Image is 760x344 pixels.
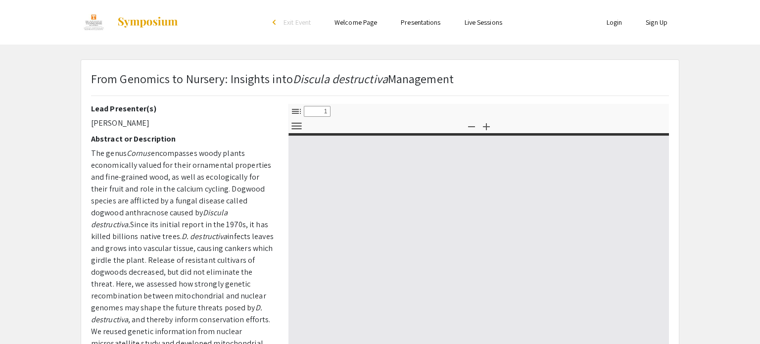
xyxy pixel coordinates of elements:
a: Login [607,18,622,27]
div: arrow_back_ios [273,19,279,25]
em: D. destructiva [182,231,227,242]
a: Presentations [401,18,440,27]
a: Welcome Page [334,18,377,27]
h2: Lead Presenter(s) [91,104,274,113]
span: The genus [91,148,127,158]
button: Zoom Out [463,119,480,133]
span: infects leaves and grows into vascular tissue, causing cankers which girdle the plant. Release of... [91,231,274,313]
h2: Abstract or Description [91,134,274,144]
button: Zoom In [478,119,495,133]
img: Symposium by ForagerOne [117,16,179,28]
em: Discula destructiva. [91,207,228,230]
button: Toggle Sidebar [288,104,305,118]
p: [PERSON_NAME] [91,117,274,129]
a: Live Sessions [465,18,502,27]
a: Discovery Day 2024 [81,10,179,35]
p: From Genomics to Nursery: Insights into Management [91,70,454,88]
input: Page [304,106,331,117]
button: Tools [288,119,305,133]
em: Discula destructiva [293,71,388,87]
a: Sign Up [646,18,667,27]
span: Exit Event [284,18,311,27]
img: Discovery Day 2024 [81,10,107,35]
span: Since its initial report in the 1970s, it has killed billions native trees. [91,219,268,242]
em: Cornus [127,148,151,158]
span: encompasses woody plants economically valued for their ornamental properties and fine-grained woo... [91,148,271,218]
